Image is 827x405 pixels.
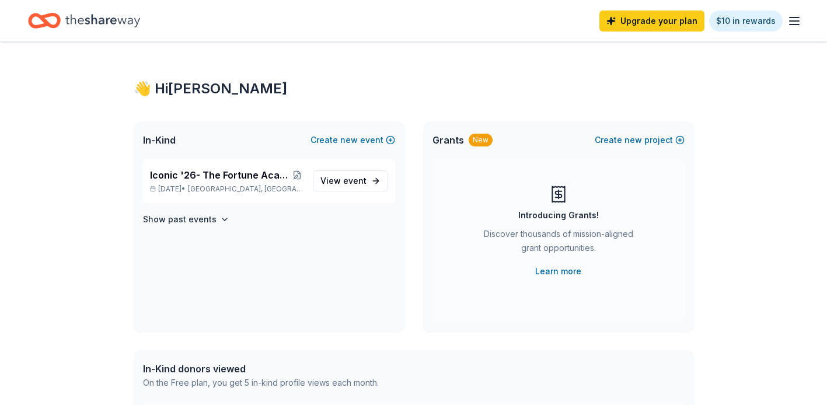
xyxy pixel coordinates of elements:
a: $10 in rewards [709,11,783,32]
span: Grants [432,133,464,147]
a: View event [313,170,388,191]
span: new [340,133,358,147]
span: new [624,133,642,147]
h4: Show past events [143,212,217,226]
span: View [320,174,367,188]
button: Createnewevent [310,133,395,147]
div: 👋 Hi [PERSON_NAME] [134,79,694,98]
div: Discover thousands of mission-aligned grant opportunities. [479,227,638,260]
span: Iconic '26- The Fortune Academy Presents the Roaring 20's [150,168,292,182]
div: In-Kind donors viewed [143,362,379,376]
div: Introducing Grants! [518,208,599,222]
div: On the Free plan, you get 5 in-kind profile views each month. [143,376,379,390]
a: Home [28,7,140,34]
button: Createnewproject [595,133,685,147]
button: Show past events [143,212,229,226]
div: New [469,134,493,146]
a: Upgrade your plan [599,11,704,32]
a: Learn more [535,264,581,278]
span: In-Kind [143,133,176,147]
span: event [343,176,367,186]
p: [DATE] • [150,184,303,194]
span: [GEOGRAPHIC_DATA], [GEOGRAPHIC_DATA] [188,184,303,194]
